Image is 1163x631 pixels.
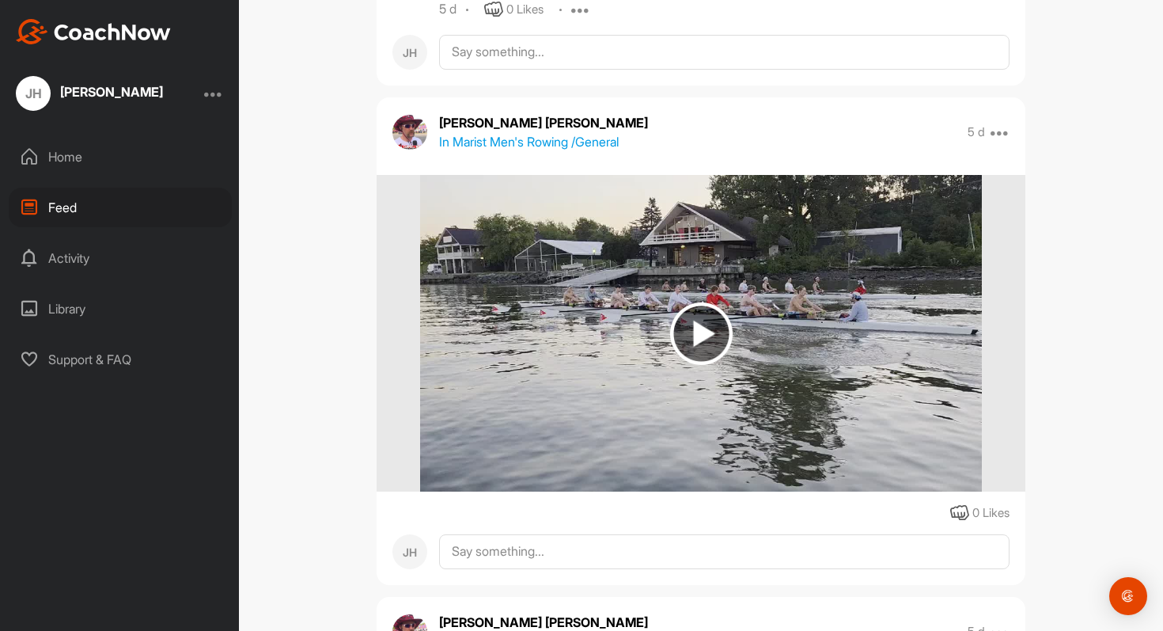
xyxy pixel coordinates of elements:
div: Support & FAQ [9,340,232,379]
div: Feed [9,188,232,227]
img: media [420,175,981,492]
p: [PERSON_NAME] [PERSON_NAME] [439,113,648,132]
div: JH [392,35,427,70]
div: Library [9,289,232,329]
p: In Marist Men's Rowing / General [439,132,619,151]
div: 0 Likes [506,1,544,19]
div: JH [392,534,427,569]
div: 5 d [439,2,456,17]
div: 0 Likes [972,504,1010,523]
div: Home [9,137,232,177]
img: play [670,302,733,365]
div: [PERSON_NAME] [60,86,163,98]
div: JH [16,76,51,111]
div: Activity [9,238,232,278]
p: 5 d [968,124,985,140]
img: CoachNow [16,19,171,44]
div: Open Intercom Messenger [1109,577,1147,615]
img: avatar [392,115,427,150]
